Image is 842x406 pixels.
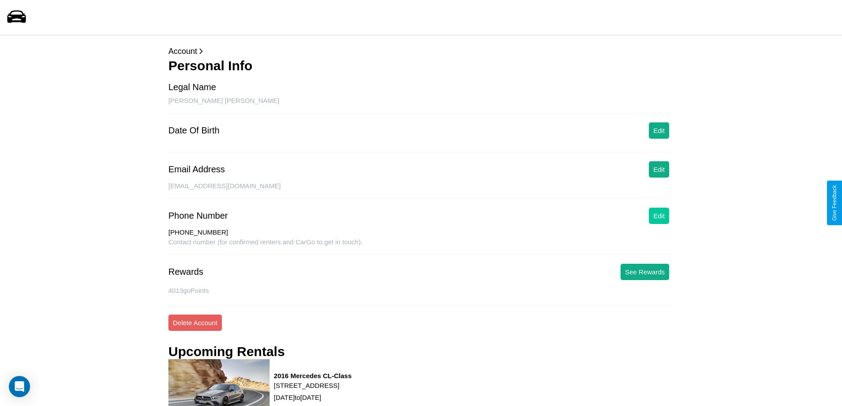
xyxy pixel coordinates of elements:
p: [STREET_ADDRESS] [274,379,352,391]
button: Edit [649,208,669,224]
p: [DATE] to [DATE] [274,391,352,403]
h3: 2016 Mercedes CL-Class [274,372,352,379]
div: [PERSON_NAME] [PERSON_NAME] [168,97,674,114]
button: Delete Account [168,315,222,331]
button: See Rewards [621,264,669,280]
p: 4013 goPoints [168,285,674,296]
div: Contact number (for confirmed renters and CarGo to get in touch). [168,238,674,255]
h3: Upcoming Rentals [168,344,285,359]
p: Account [168,44,674,58]
button: Edit [649,161,669,178]
div: Open Intercom Messenger [9,376,30,397]
div: Phone Number [168,211,228,221]
div: Legal Name [168,82,216,92]
div: Rewards [168,267,203,277]
div: Give Feedback [831,185,838,221]
div: [EMAIL_ADDRESS][DOMAIN_NAME] [168,182,674,199]
h3: Personal Info [168,58,674,73]
div: Email Address [168,164,225,175]
button: Edit [649,122,669,139]
div: [PHONE_NUMBER] [168,228,674,238]
div: Date Of Birth [168,125,220,136]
